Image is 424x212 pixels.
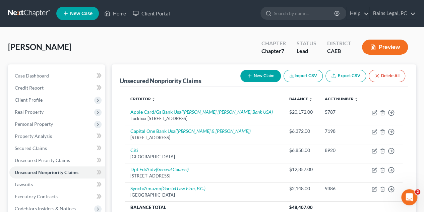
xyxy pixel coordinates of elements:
[261,40,286,47] div: Chapter
[327,47,351,55] div: CAEB
[15,121,53,127] span: Personal Property
[130,185,205,191] a: Syncb/Amazon(Gurstel Law Firm, P.C.)
[70,11,93,16] span: New Case
[415,189,420,195] span: 2
[130,192,278,198] div: [GEOGRAPHIC_DATA]
[297,47,316,55] div: Lead
[130,135,278,141] div: [STREET_ADDRESS]
[15,194,58,199] span: Executory Contracts
[15,206,76,211] span: Codebtors Insiders & Notices
[120,77,201,85] div: Unsecured Nonpriority Claims
[284,70,323,82] button: Import CSV
[130,115,278,122] div: Lockbox [STREET_ADDRESS]
[130,166,189,172] a: Dpt Ed/Aidv(General Counsel)
[15,157,70,163] span: Unsecured Priority Claims
[324,185,360,192] div: 9386
[261,47,286,55] div: Chapter
[309,97,313,101] i: unfold_more
[324,128,360,135] div: 7198
[9,191,105,203] a: Executory Contracts
[274,7,335,19] input: Search by name...
[15,181,33,187] span: Lawsuits
[369,70,405,82] button: Delete All
[152,97,156,101] i: unfold_more
[289,147,314,154] div: $6,858.00
[297,40,316,47] div: Status
[9,130,105,142] a: Property Analysis
[289,128,314,135] div: $6,372.00
[15,73,49,78] span: Case Dashboard
[362,40,408,55] button: Preview
[156,166,189,172] i: (General Counsel)
[130,96,156,101] a: Creditor unfold_more
[15,85,44,91] span: Credit Report
[289,109,314,115] div: $20,172.00
[175,128,251,134] i: ([PERSON_NAME] & [PERSON_NAME])
[289,166,314,173] div: $12,857.00
[347,7,369,19] a: Help
[324,96,358,101] a: Acct Number unfold_more
[401,189,417,205] iframe: Intercom live chat
[181,109,273,115] i: ([PERSON_NAME] [PERSON_NAME] Bank USA)
[240,70,281,82] button: New Claim
[325,70,366,82] a: Export CSV
[324,109,360,115] div: 5787
[15,133,52,139] span: Property Analysis
[130,154,278,160] div: [GEOGRAPHIC_DATA]
[15,145,47,151] span: Secured Claims
[9,70,105,82] a: Case Dashboard
[9,82,105,94] a: Credit Report
[9,166,105,178] a: Unsecured Nonpriority Claims
[101,7,129,19] a: Home
[327,40,351,47] div: District
[15,109,44,115] span: Real Property
[9,178,105,191] a: Lawsuits
[129,7,173,19] a: Client Portal
[130,147,138,153] a: Citi
[289,185,314,192] div: $2,148.00
[130,109,273,115] a: Apple Card/Gs Bank Usa([PERSON_NAME] [PERSON_NAME] Bank USA)
[15,169,78,175] span: Unsecured Nonpriority Claims
[130,173,278,179] div: [STREET_ADDRESS]
[289,96,313,101] a: Balance unfold_more
[161,185,205,191] i: (Gurstel Law Firm, P.C.)
[370,7,416,19] a: Bains Legal, PC
[9,154,105,166] a: Unsecured Priority Claims
[289,205,313,210] span: $48,407.00
[8,42,71,52] span: [PERSON_NAME]
[324,147,360,154] div: 8920
[130,128,251,134] a: Capital One Bank Usa([PERSON_NAME] & [PERSON_NAME])
[15,97,43,103] span: Client Profile
[354,97,358,101] i: unfold_more
[9,142,105,154] a: Secured Claims
[281,48,284,54] span: 7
